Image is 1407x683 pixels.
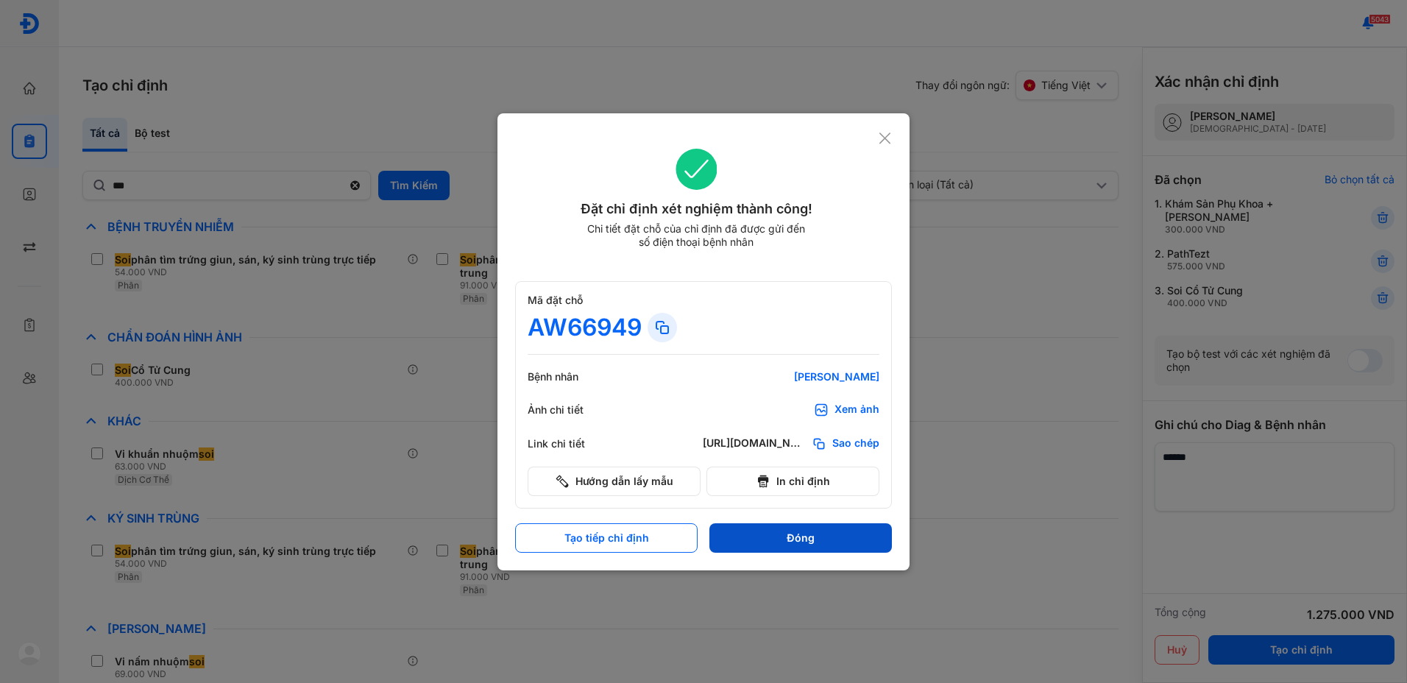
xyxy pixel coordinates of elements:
div: Xem ảnh [834,403,879,417]
div: AW66949 [528,313,642,342]
div: Bệnh nhân [528,370,616,383]
div: Mã đặt chỗ [528,294,879,307]
div: Chi tiết đặt chỗ của chỉ định đã được gửi đến số điện thoại bệnh nhân [581,222,812,249]
div: Ảnh chi tiết [528,403,616,417]
div: [PERSON_NAME] [703,370,879,383]
div: [URL][DOMAIN_NAME] [703,436,806,451]
div: Đặt chỉ định xét nghiệm thành công! [515,199,878,219]
div: Link chi tiết [528,437,616,450]
span: Sao chép [832,436,879,451]
button: In chỉ định [706,467,879,496]
button: Tạo tiếp chỉ định [515,523,698,553]
button: Đóng [709,523,892,553]
button: Hướng dẫn lấy mẫu [528,467,701,496]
